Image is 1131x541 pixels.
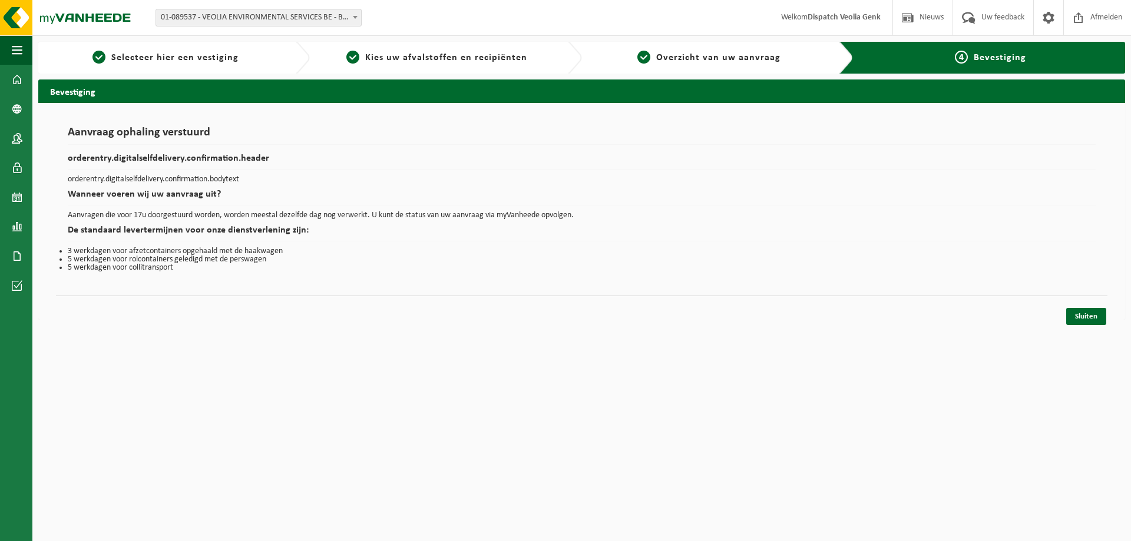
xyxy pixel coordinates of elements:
[68,154,1096,170] h2: orderentry.digitalselfdelivery.confirmation.header
[156,9,361,26] span: 01-089537 - VEOLIA ENVIRONMENTAL SERVICES BE - BEERSE
[808,13,881,22] strong: Dispatch Veolia Genk
[68,175,1096,184] p: orderentry.digitalselfdelivery.confirmation.bodytext
[156,9,362,26] span: 01-089537 - VEOLIA ENVIRONMENTAL SERVICES BE - BEERSE
[68,190,1096,205] h2: Wanneer voeren wij uw aanvraag uit?
[68,264,1096,272] li: 5 werkdagen voor collitransport
[974,53,1026,62] span: Bevestiging
[68,225,1096,241] h2: De standaard levertermijnen voor onze dienstverlening zijn:
[68,255,1096,264] li: 5 werkdagen voor rolcontainers geledigd met de perswagen
[588,51,830,65] a: 3Overzicht van uw aanvraag
[637,51,650,64] span: 3
[38,79,1125,102] h2: Bevestiging
[656,53,781,62] span: Overzicht van uw aanvraag
[68,247,1096,255] li: 3 werkdagen voor afzetcontainers opgehaald met de haakwagen
[44,51,286,65] a: 1Selecteer hier een vestiging
[346,51,359,64] span: 2
[955,51,968,64] span: 4
[111,53,239,62] span: Selecteer hier een vestiging
[68,127,1096,145] h1: Aanvraag ophaling verstuurd
[92,51,105,64] span: 1
[365,53,527,62] span: Kies uw afvalstoffen en recipiënten
[316,51,558,65] a: 2Kies uw afvalstoffen en recipiënten
[68,211,1096,220] p: Aanvragen die voor 17u doorgestuurd worden, worden meestal dezelfde dag nog verwerkt. U kunt de s...
[1066,308,1106,325] a: Sluiten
